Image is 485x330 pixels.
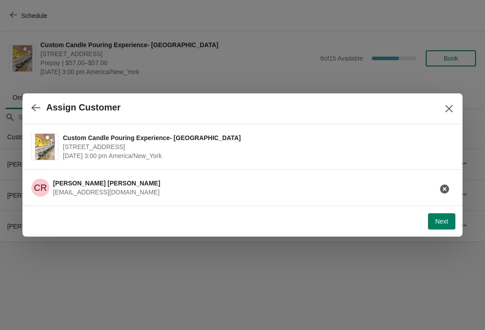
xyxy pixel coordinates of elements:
text: CR [34,183,47,193]
span: Custom Candle Pouring Experience- [GEOGRAPHIC_DATA] [63,133,449,142]
button: Next [428,213,455,229]
span: [DATE] 3:00 pm America/New_York [63,151,449,160]
span: [EMAIL_ADDRESS][DOMAIN_NAME] [53,189,159,196]
span: Next [435,218,448,225]
img: Custom Candle Pouring Experience- Delray Beach | 415 East Atlantic Avenue, Delray Beach, FL, USA ... [35,134,55,160]
h2: Assign Customer [46,102,121,113]
span: Craig [31,179,49,197]
button: Close [441,101,457,117]
span: [STREET_ADDRESS] [63,142,449,151]
span: [PERSON_NAME] [PERSON_NAME] [53,180,160,187]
